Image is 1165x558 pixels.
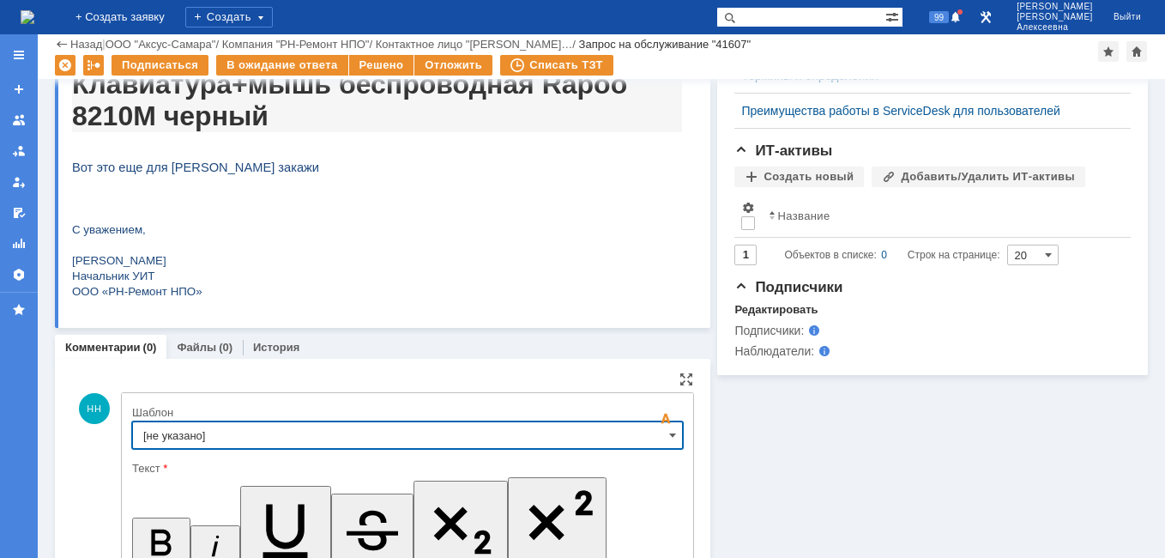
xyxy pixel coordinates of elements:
[655,409,676,429] span: Скрыть панель инструментов
[5,230,33,258] a: Отчеты
[975,7,996,27] a: Перейти в интерфейс администратора
[253,341,299,354] a: История
[1017,12,1093,22] span: [PERSON_NAME]
[762,194,1117,238] th: Название
[21,10,34,24] a: Перейти на домашнюю страницу
[219,341,232,354] div: (0)
[777,209,830,222] div: Название
[784,249,876,261] span: Объектов в списке:
[734,143,832,159] span: ИТ-активы
[734,344,907,358] div: Наблюдатели:
[106,38,222,51] div: /
[1017,2,1093,12] span: [PERSON_NAME]
[734,303,818,317] div: Редактировать
[5,168,33,196] a: Мои заявки
[1098,41,1119,62] div: Добавить в избранное
[65,341,141,354] a: Комментарии
[55,55,75,76] div: Удалить
[5,76,33,103] a: Создать заявку
[132,463,679,474] div: Текст
[579,38,752,51] div: Запрос на обслуживание "41607"
[885,8,902,24] span: Расширенный поиск
[102,37,105,50] div: |
[376,38,573,51] a: Контактное лицо "[PERSON_NAME]…
[83,55,104,76] div: Работа с массовостью
[216,188,306,202] span: Управления ИТ
[79,393,110,424] span: НН
[222,38,376,51] div: /
[21,10,34,24] img: logo
[734,324,907,337] div: Подписчики:
[70,38,102,51] a: Назад
[929,11,949,23] span: 99
[741,201,755,215] span: Настройки
[21,63,42,76] span: ·
[679,373,693,386] div: На всю страницу
[42,63,428,76] span: Комплект Клавиатура+мышь беспроводные Rapoo 8210M черные
[784,245,999,265] i: Строк на странице:
[5,137,33,165] a: Заявки в моей ответственности
[185,7,273,27] div: Создать
[376,38,579,51] div: /
[5,261,33,288] a: Настройки
[177,341,216,354] a: Файлы
[1126,41,1147,62] div: Сделать домашней страницей
[143,341,157,354] div: (0)
[881,245,887,265] div: 0
[132,407,679,418] div: Шаблон
[5,106,33,134] a: Заявки на командах
[5,199,33,227] a: Мои согласования
[106,38,216,51] a: ООО "Аксус-Самара"
[734,279,842,295] span: Подписчики
[1017,22,1093,33] span: Алексеевна
[222,38,370,51] a: Компания "РН-Ремонт НПО"
[741,104,1110,118] a: Преимущества работы в ServiceDesk для пользователей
